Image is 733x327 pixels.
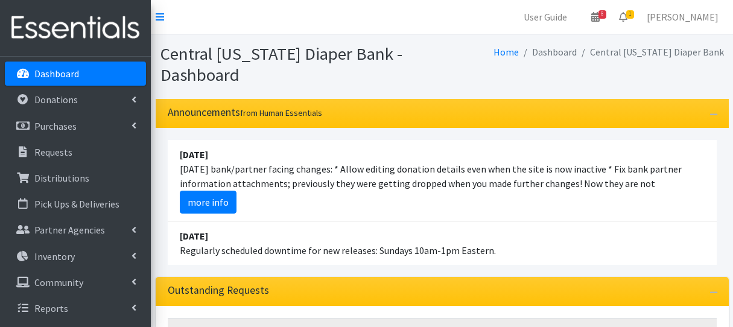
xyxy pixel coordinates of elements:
[34,94,78,106] p: Donations
[514,5,577,29] a: User Guide
[5,114,146,138] a: Purchases
[5,8,146,48] img: HumanEssentials
[168,221,717,265] li: Regularly scheduled downtime for new releases: Sundays 10am-1pm Eastern.
[5,296,146,320] a: Reports
[609,5,637,29] a: 1
[577,43,724,61] li: Central [US_STATE] Diaper Bank
[34,120,77,132] p: Purchases
[5,244,146,268] a: Inventory
[34,172,89,184] p: Distributions
[5,218,146,242] a: Partner Agencies
[34,198,119,210] p: Pick Ups & Deliveries
[5,140,146,164] a: Requests
[168,284,269,297] h3: Outstanding Requests
[180,148,208,160] strong: [DATE]
[240,107,322,118] small: from Human Essentials
[34,224,105,236] p: Partner Agencies
[582,5,609,29] a: 8
[34,68,79,80] p: Dashboard
[168,140,717,221] li: [DATE] bank/partner facing changes: * Allow editing donation details even when the site is now in...
[34,302,68,314] p: Reports
[168,106,322,119] h3: Announcements
[180,230,208,242] strong: [DATE]
[5,62,146,86] a: Dashboard
[637,5,728,29] a: [PERSON_NAME]
[160,43,438,85] h1: Central [US_STATE] Diaper Bank - Dashboard
[626,10,634,19] span: 1
[180,191,236,214] a: more info
[34,250,75,262] p: Inventory
[493,46,519,58] a: Home
[5,166,146,190] a: Distributions
[519,43,577,61] li: Dashboard
[34,146,72,158] p: Requests
[5,87,146,112] a: Donations
[5,192,146,216] a: Pick Ups & Deliveries
[5,270,146,294] a: Community
[598,10,606,19] span: 8
[34,276,83,288] p: Community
